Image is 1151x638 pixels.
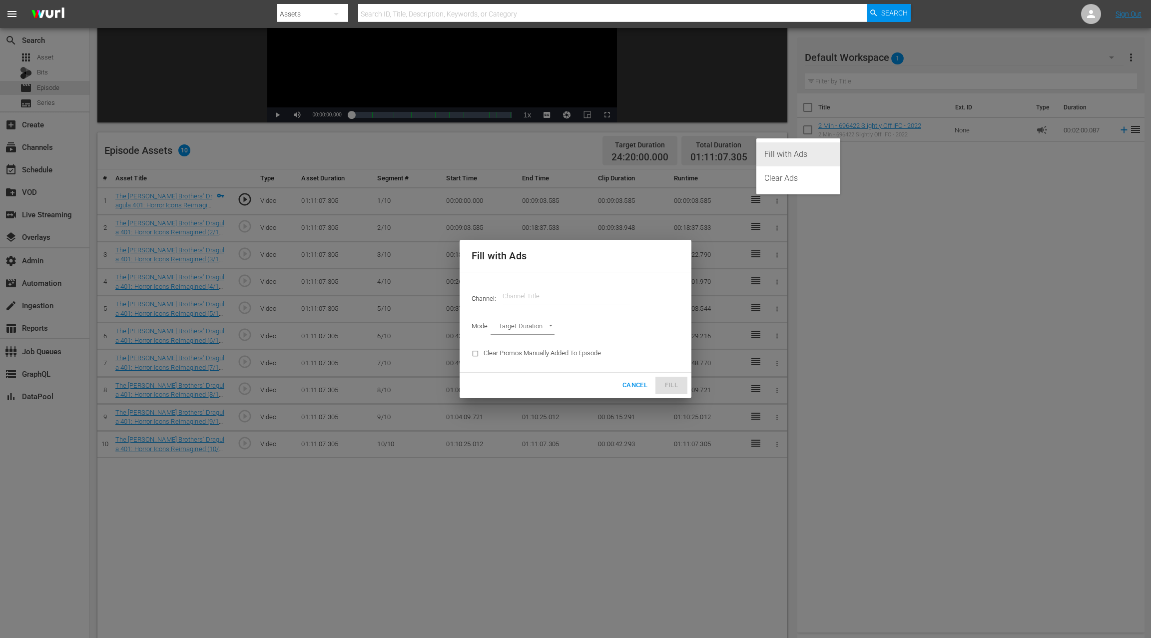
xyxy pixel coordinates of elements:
img: ans4CAIJ8jUAAAAAAAAAAAAAAAAAAAAAAAAgQb4GAAAAAAAAAAAAAAAAAAAAAAAAJMjXAAAAAAAAAAAAAAAAAAAAAAAAgAT5G... [24,2,72,26]
span: Cancel [622,380,647,391]
span: menu [6,8,18,20]
h2: Fill with Ads [472,248,679,264]
div: Fill with Ads [764,142,832,166]
span: Channel: [472,295,503,302]
div: Mode: [466,314,685,340]
button: Cancel [618,377,651,394]
div: Clear Promos Manually Added To Episode [466,341,607,366]
a: Sign Out [1116,10,1142,18]
div: Target Duration [491,320,555,334]
span: Search [881,4,908,22]
div: Clear Ads [764,166,832,190]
